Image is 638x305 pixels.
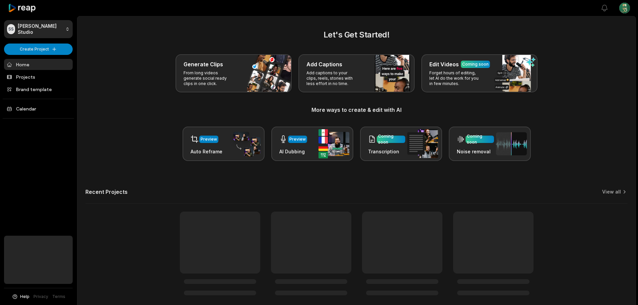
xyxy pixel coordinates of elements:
[306,60,342,68] h3: Add Captions
[289,136,306,142] div: Preview
[184,60,223,68] h3: Generate Clips
[20,294,29,300] span: Help
[429,60,459,68] h3: Edit Videos
[318,129,349,158] img: ai_dubbing.png
[457,148,494,155] h3: Noise removal
[4,84,73,95] a: Brand template
[429,70,481,86] p: Forget hours of editing, let AI do the work for you in few minutes.
[602,188,621,195] a: View all
[279,148,307,155] h3: AI Dubbing
[462,61,489,67] div: Coming soon
[378,133,404,145] div: Coming soon
[18,23,63,35] p: [PERSON_NAME] Studio
[467,133,493,145] div: Coming soon
[4,59,73,70] a: Home
[85,106,628,114] h3: More ways to create & edit with AI
[7,24,15,34] div: SS
[85,188,128,195] h2: Recent Projects
[306,70,358,86] p: Add captions to your clips, reels, stories with less effort in no time.
[4,71,73,82] a: Projects
[4,103,73,114] a: Calendar
[191,148,222,155] h3: Auto Reframe
[52,294,65,300] a: Terms
[4,44,73,55] button: Create Project
[33,294,48,300] a: Privacy
[184,70,235,86] p: From long videos generate social ready clips in one click.
[85,29,628,41] h2: Let's Get Started!
[230,131,261,157] img: auto_reframe.png
[201,136,217,142] div: Preview
[12,294,29,300] button: Help
[496,132,527,155] img: noise_removal.png
[407,129,438,158] img: transcription.png
[368,148,405,155] h3: Transcription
